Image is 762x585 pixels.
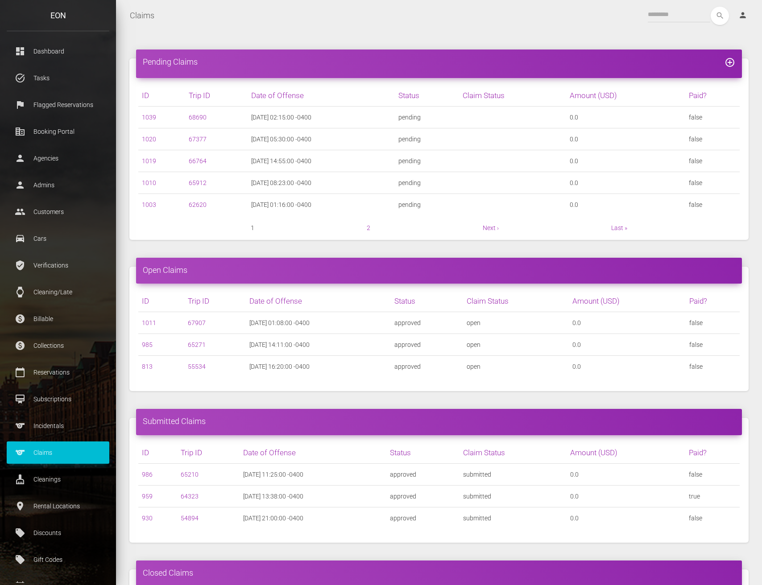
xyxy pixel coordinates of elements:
h4: Closed Claims [143,567,735,578]
td: [DATE] 16:20:00 -0400 [246,356,391,378]
th: Paid? [685,85,740,107]
a: person Admins [7,174,109,196]
p: Admins [13,178,103,192]
a: 62620 [189,201,207,208]
a: 985 [142,341,153,348]
a: sports Claims [7,441,109,464]
td: 0.0 [569,334,686,356]
th: Date of Offense [240,442,386,464]
td: [DATE] 05:30:00 -0400 [248,128,395,150]
td: open [463,312,569,334]
i: person [738,11,747,20]
a: 1010 [142,179,156,186]
td: [DATE] 11:25:00 -0400 [240,463,386,485]
h4: Open Claims [143,264,735,276]
td: [DATE] 21:00:00 -0400 [240,507,386,529]
th: Paid? [686,290,740,312]
th: Status [386,442,460,464]
p: Verifications [13,259,103,272]
a: 959 [142,493,153,500]
td: approved [391,312,463,334]
p: Cars [13,232,103,245]
a: verified_user Verifications [7,254,109,276]
p: Claims [13,446,103,459]
a: 64323 [181,493,199,500]
a: 813 [142,363,153,370]
a: 54894 [181,515,199,522]
a: add_circle_outline [725,57,735,66]
a: 65210 [181,471,199,478]
a: paid Collections [7,334,109,357]
td: false [685,172,740,194]
th: Amount (USD) [569,290,686,312]
td: submitted [460,463,567,485]
td: open [463,356,569,378]
a: place Rental Locations [7,495,109,517]
td: approved [391,356,463,378]
p: Customers [13,205,103,218]
a: 55534 [188,363,206,370]
p: Collections [13,339,103,352]
a: local_offer Discounts [7,522,109,544]
a: 930 [142,515,153,522]
td: 0.0 [566,150,685,172]
nav: pager [138,222,740,233]
a: Claims [130,4,154,27]
p: Agencies [13,152,103,165]
td: pending [395,128,459,150]
a: local_offer Gift Codes [7,548,109,571]
td: [DATE] 08:23:00 -0400 [248,172,395,194]
a: 1003 [142,201,156,208]
th: Date of Offense [246,290,391,312]
td: false [685,463,740,485]
td: [DATE] 02:15:00 -0400 [248,107,395,128]
td: submitted [460,507,567,529]
td: pending [395,172,459,194]
td: [DATE] 01:08:00 -0400 [246,312,391,334]
button: search [711,7,729,25]
th: Claim Status [460,442,567,464]
th: ID [138,85,185,107]
th: Trip ID [185,85,248,107]
h4: Submitted Claims [143,416,735,427]
td: approved [386,485,460,507]
td: false [685,128,740,150]
p: Cleanings [13,473,103,486]
th: Amount (USD) [567,442,685,464]
td: false [685,107,740,128]
p: Cleaning/Late [13,285,103,299]
a: flag Flagged Reservations [7,94,109,116]
a: 67377 [189,136,207,143]
a: card_membership Subscriptions [7,388,109,410]
td: approved [386,507,460,529]
a: task_alt Tasks [7,67,109,89]
td: 0.0 [566,107,685,128]
td: pending [395,107,459,128]
p: Reservations [13,366,103,379]
a: person [732,7,755,25]
a: 68690 [189,114,207,121]
td: false [686,312,740,334]
th: Claim Status [459,85,566,107]
td: 0.0 [569,356,686,378]
td: false [685,507,740,529]
a: 1020 [142,136,156,143]
a: 2 [367,224,370,231]
a: corporate_fare Booking Portal [7,120,109,143]
a: 1011 [142,319,156,326]
a: calendar_today Reservations [7,361,109,383]
td: 0.0 [566,128,685,150]
p: Discounts [13,526,103,540]
td: true [685,485,740,507]
th: Trip ID [184,290,246,312]
p: Flagged Reservations [13,98,103,111]
td: 0.0 [566,172,685,194]
a: 1019 [142,157,156,165]
td: open [463,334,569,356]
a: drive_eta Cars [7,227,109,250]
span: 1 [251,222,254,233]
p: Gift Codes [13,553,103,566]
a: sports Incidentals [7,415,109,437]
td: [DATE] 13:38:00 -0400 [240,485,386,507]
td: false [685,150,740,172]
